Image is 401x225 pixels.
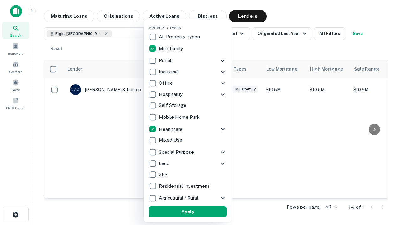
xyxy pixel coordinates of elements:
[159,148,195,156] p: Special Purpose
[149,66,227,77] div: Industrial
[159,57,173,64] p: Retail
[149,147,227,158] div: Special Purpose
[159,160,171,167] p: Land
[159,68,180,76] p: Industrial
[159,45,184,52] p: Multifamily
[159,136,184,144] p: Mixed Use
[149,192,227,204] div: Agricultural / Rural
[159,182,211,190] p: Residential Investment
[149,26,181,30] span: Property Types
[159,171,169,178] p: SFR
[149,206,227,217] button: Apply
[149,123,227,135] div: Healthcare
[149,89,227,100] div: Hospitality
[149,158,227,169] div: Land
[159,113,201,121] p: Mobile Home Park
[370,175,401,205] iframe: Chat Widget
[159,102,188,109] p: Self Storage
[159,79,174,87] p: Office
[159,194,200,202] p: Agricultural / Rural
[159,91,184,98] p: Hospitality
[159,126,184,133] p: Healthcare
[149,77,227,89] div: Office
[149,55,227,66] div: Retail
[159,33,201,41] p: All Property Types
